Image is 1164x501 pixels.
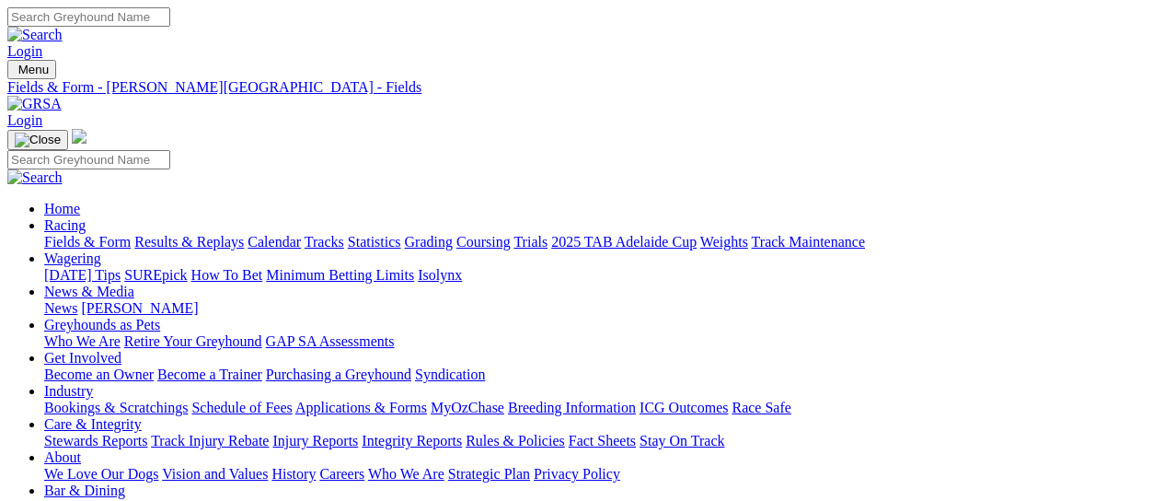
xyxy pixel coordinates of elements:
a: MyOzChase [431,400,504,415]
img: Search [7,169,63,186]
button: Toggle navigation [7,60,56,79]
a: Careers [319,466,364,482]
a: Greyhounds as Pets [44,317,160,332]
a: Become a Trainer [157,367,262,382]
a: Calendar [248,234,301,250]
div: News & Media [44,300,1157,317]
a: Bar & Dining [44,483,125,498]
a: Track Injury Rebate [151,433,269,449]
a: How To Bet [191,267,263,283]
a: GAP SA Assessments [266,333,395,349]
a: Fields & Form - [PERSON_NAME][GEOGRAPHIC_DATA] - Fields [7,79,1157,96]
div: Industry [44,400,1157,416]
a: Privacy Policy [534,466,620,482]
a: Isolynx [418,267,462,283]
a: SUREpick [124,267,187,283]
a: Weights [700,234,748,250]
a: Who We Are [368,466,444,482]
a: Statistics [348,234,401,250]
div: Care & Integrity [44,433,1157,449]
button: Toggle navigation [7,130,68,150]
a: Track Maintenance [752,234,865,250]
a: Stay On Track [640,433,724,449]
a: About [44,449,81,465]
a: Breeding Information [508,400,636,415]
img: Search [7,27,63,43]
a: Home [44,201,80,216]
input: Search [7,7,170,27]
div: Greyhounds as Pets [44,333,1157,350]
a: Fields & Form [44,234,131,250]
a: Trials [513,234,547,250]
input: Search [7,150,170,169]
a: Retire Your Greyhound [124,333,262,349]
a: Industry [44,383,93,399]
a: Login [7,43,42,59]
div: About [44,466,1157,483]
a: Minimum Betting Limits [266,267,414,283]
a: Stewards Reports [44,433,147,449]
a: ICG Outcomes [640,400,728,415]
img: logo-grsa-white.png [72,129,86,144]
img: Close [15,133,61,147]
a: [PERSON_NAME] [81,300,198,316]
a: Tracks [305,234,344,250]
a: Race Safe [732,400,790,415]
a: Bookings & Scratchings [44,400,188,415]
a: We Love Our Dogs [44,466,158,482]
a: Wagering [44,250,101,266]
a: Strategic Plan [448,466,530,482]
img: GRSA [7,96,62,112]
a: Syndication [415,367,485,382]
a: Grading [405,234,453,250]
div: Racing [44,234,1157,250]
a: Applications & Forms [295,400,427,415]
a: Injury Reports [272,433,358,449]
a: Vision and Values [162,466,268,482]
a: Purchasing a Greyhound [266,367,411,382]
div: Wagering [44,267,1157,284]
span: Menu [18,63,49,76]
a: Results & Replays [134,234,244,250]
a: Care & Integrity [44,416,142,432]
a: Racing [44,217,86,233]
a: [DATE] Tips [44,267,121,283]
a: News [44,300,77,316]
a: News & Media [44,284,134,299]
a: Fact Sheets [569,433,636,449]
div: Get Involved [44,367,1157,383]
a: Get Involved [44,350,121,366]
a: Rules & Policies [466,433,565,449]
a: 2025 TAB Adelaide Cup [551,234,697,250]
a: Become an Owner [44,367,154,382]
a: History [271,466,316,482]
a: Login [7,112,42,128]
a: Coursing [456,234,511,250]
a: Who We Are [44,333,121,349]
a: Integrity Reports [362,433,462,449]
a: Schedule of Fees [191,400,292,415]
